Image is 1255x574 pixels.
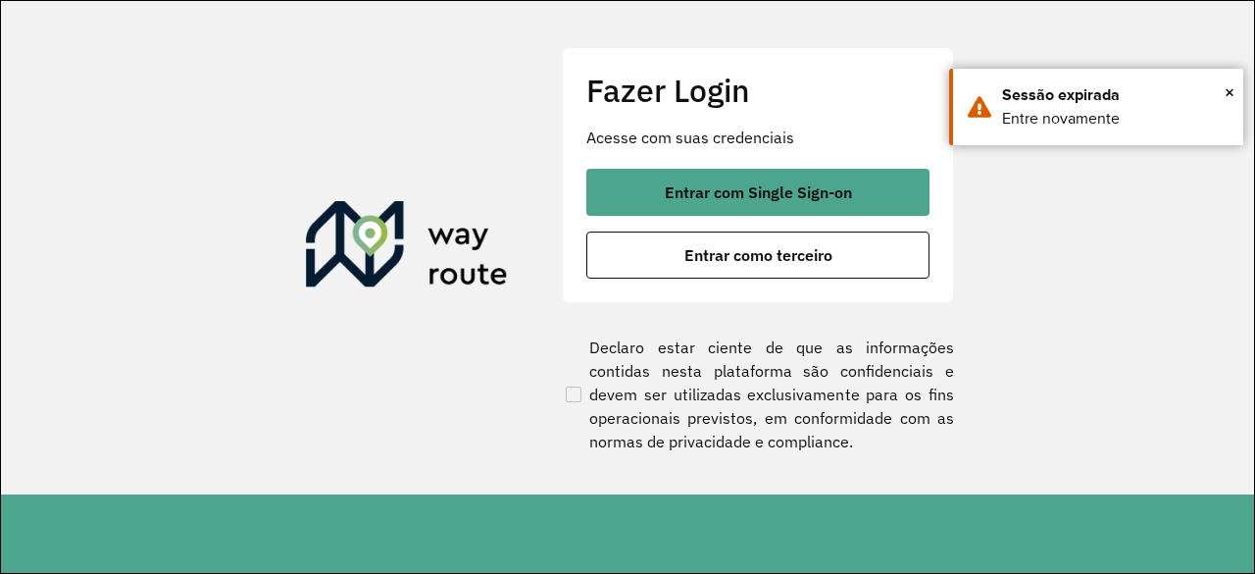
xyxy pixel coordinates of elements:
[586,232,929,279] button: button
[306,201,508,295] img: Roteirizador AmbevTech
[1002,83,1229,107] div: Sessão expirada
[586,126,929,149] p: Acesse com suas credenciais
[1002,107,1229,130] div: Entre novamente
[586,72,929,109] h2: Fazer Login
[1225,78,1234,107] button: Close
[665,184,852,200] span: Entrar com Single Sign-on
[1225,78,1234,107] span: ×
[586,169,929,216] button: button
[684,247,832,263] span: Entrar como terceiro
[562,336,954,453] label: Declaro estar ciente de que as informações contidas nesta plataforma são confidenciais e devem se...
